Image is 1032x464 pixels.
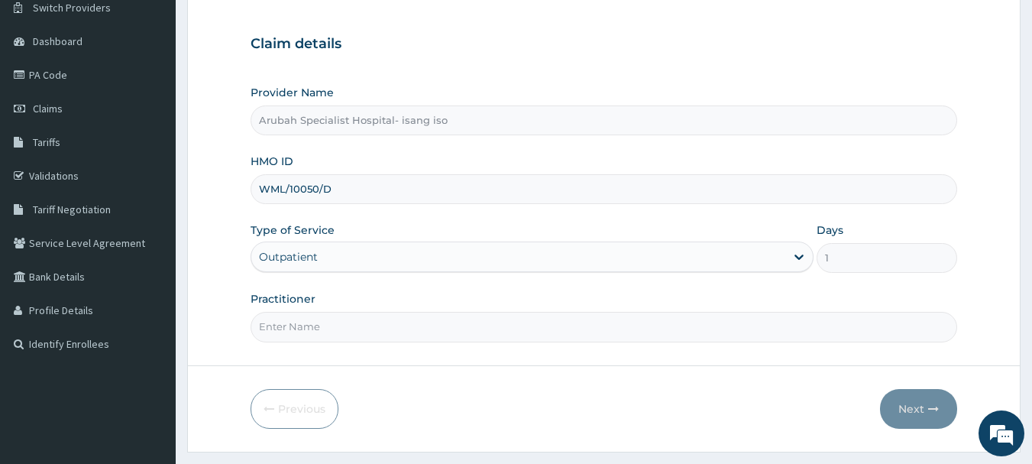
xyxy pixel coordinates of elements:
button: Next [880,389,957,429]
span: Claims [33,102,63,115]
span: Dashboard [33,34,82,48]
label: Days [817,222,843,238]
span: Tariffs [33,135,60,149]
button: Previous [251,389,338,429]
input: Enter HMO ID [251,174,958,204]
span: Switch Providers [33,1,111,15]
h3: Claim details [251,36,958,53]
label: Practitioner [251,291,315,307]
span: Tariff Negotiation [33,203,111,216]
label: Type of Service [251,222,335,238]
label: Provider Name [251,85,334,100]
div: Outpatient [259,249,318,264]
label: HMO ID [251,154,293,169]
input: Enter Name [251,312,958,342]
